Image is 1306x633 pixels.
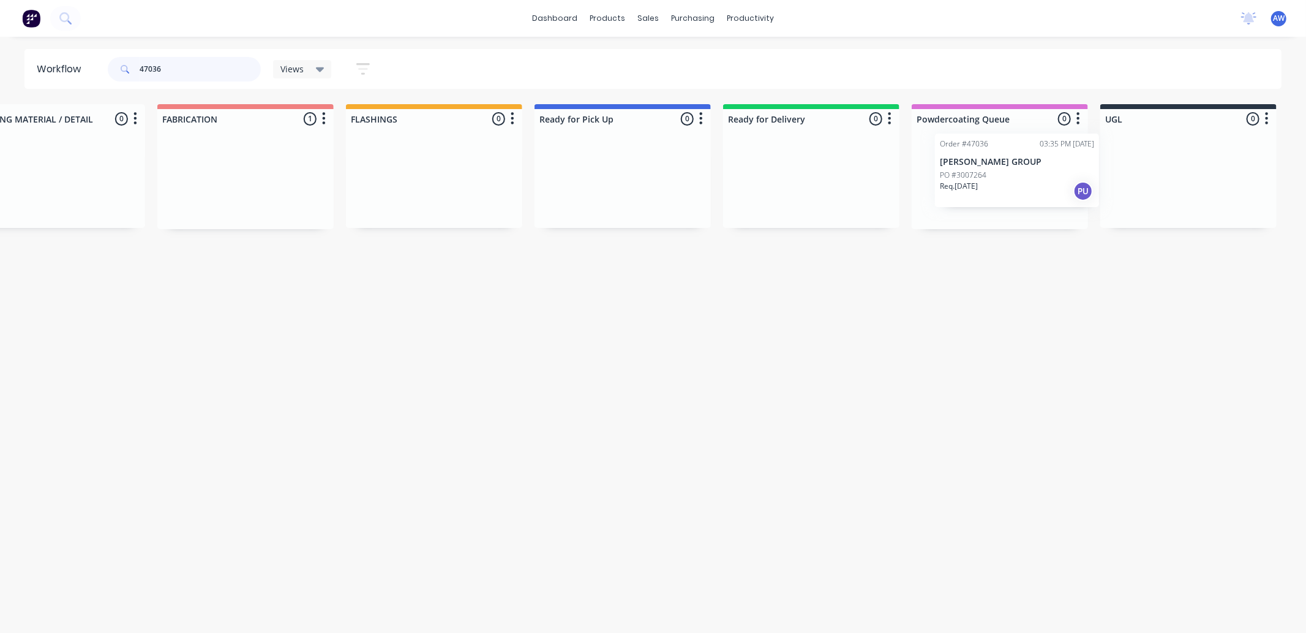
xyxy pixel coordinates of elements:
div: purchasing [665,9,721,28]
div: sales [631,9,665,28]
input: Search for orders... [140,57,261,81]
img: Factory [22,9,40,28]
div: Workflow [37,62,87,77]
span: Views [280,63,304,75]
a: dashboard [526,9,584,28]
div: products [584,9,631,28]
span: AW [1273,13,1285,24]
div: productivity [721,9,780,28]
